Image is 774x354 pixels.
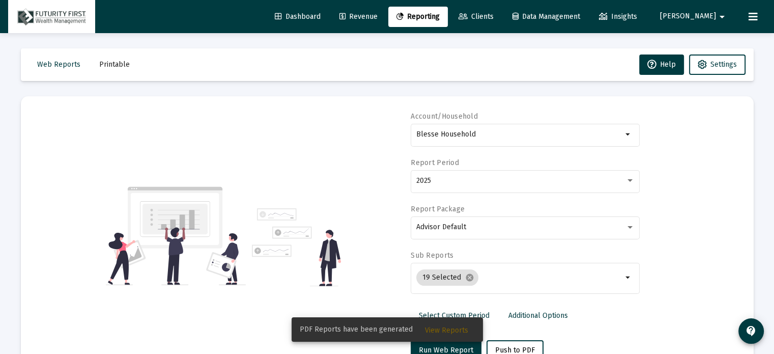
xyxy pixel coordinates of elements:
span: Additional Options [508,311,568,320]
button: Help [639,55,684,75]
img: reporting-alt [252,208,341,286]
a: Reporting [388,7,448,27]
img: Dashboard [16,7,88,27]
mat-icon: arrow_drop_down [622,271,635,284]
span: Dashboard [275,12,321,21]
mat-icon: contact_support [745,325,757,337]
a: Clients [450,7,502,27]
mat-icon: arrow_drop_down [622,128,635,141]
span: PDF Reports have been generated [300,324,413,335]
a: Dashboard [267,7,329,27]
button: View Reports [417,320,476,339]
mat-chip: 19 Selected [416,269,478,286]
span: Settings [710,60,737,69]
button: Settings [689,55,746,75]
span: 2025 [416,176,431,185]
span: Data Management [512,12,580,21]
label: Report Period [411,158,459,167]
input: Search or select an account or household [416,130,622,139]
span: Reporting [396,12,440,21]
span: [PERSON_NAME] [660,12,716,21]
span: Revenue [339,12,378,21]
mat-icon: arrow_drop_down [716,7,728,27]
span: Insights [599,12,637,21]
mat-chip-list: Selection [416,267,622,288]
span: Advisor Default [416,223,466,231]
img: reporting [106,185,246,286]
a: Data Management [504,7,588,27]
button: Web Reports [29,55,89,75]
a: Revenue [331,7,386,27]
mat-icon: cancel [465,273,474,282]
span: Web Reports [37,60,80,69]
span: Clients [458,12,494,21]
label: Account/Household [411,112,478,121]
button: [PERSON_NAME] [648,6,740,26]
label: Sub Reports [411,251,453,260]
span: Printable [99,60,130,69]
span: Help [647,60,676,69]
label: Report Package [411,205,465,213]
a: Insights [591,7,645,27]
button: Printable [91,55,138,75]
span: View Reports [425,326,468,335]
